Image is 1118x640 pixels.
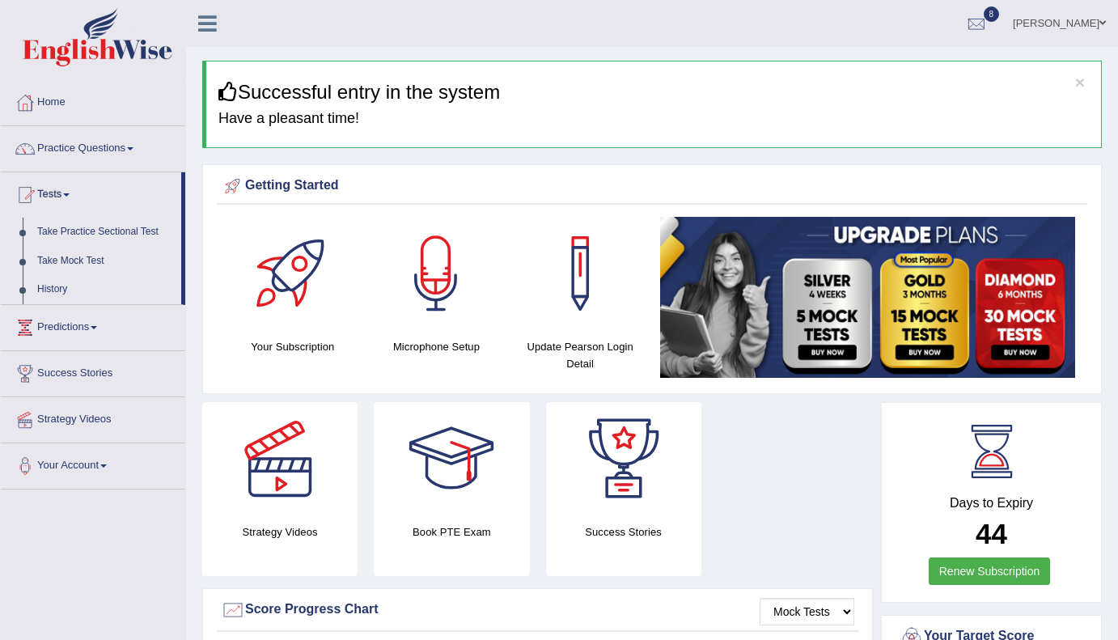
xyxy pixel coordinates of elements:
a: Take Mock Test [30,247,181,276]
div: Score Progress Chart [221,598,854,622]
a: Your Account [1,443,185,484]
h3: Successful entry in the system [218,82,1089,103]
a: Success Stories [1,351,185,392]
h4: Strategy Videos [202,523,358,540]
button: × [1075,74,1085,91]
a: Tests [1,172,181,213]
h4: Days to Expiry [900,496,1083,511]
a: History [30,275,181,304]
a: Predictions [1,305,185,345]
h4: Success Stories [546,523,701,540]
div: Getting Started [221,174,1083,198]
a: Strategy Videos [1,397,185,438]
h4: Microphone Setup [373,338,501,355]
a: Practice Questions [1,126,185,167]
h4: Book PTE Exam [374,523,529,540]
a: Renew Subscription [929,557,1051,585]
h4: Update Pearson Login Detail [516,338,644,372]
h4: Have a pleasant time! [218,111,1089,127]
h4: Your Subscription [229,338,357,355]
a: Home [1,80,185,121]
b: 44 [976,518,1007,549]
span: 8 [984,6,1000,22]
img: small5.jpg [660,217,1075,378]
a: Take Practice Sectional Test [30,218,181,247]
